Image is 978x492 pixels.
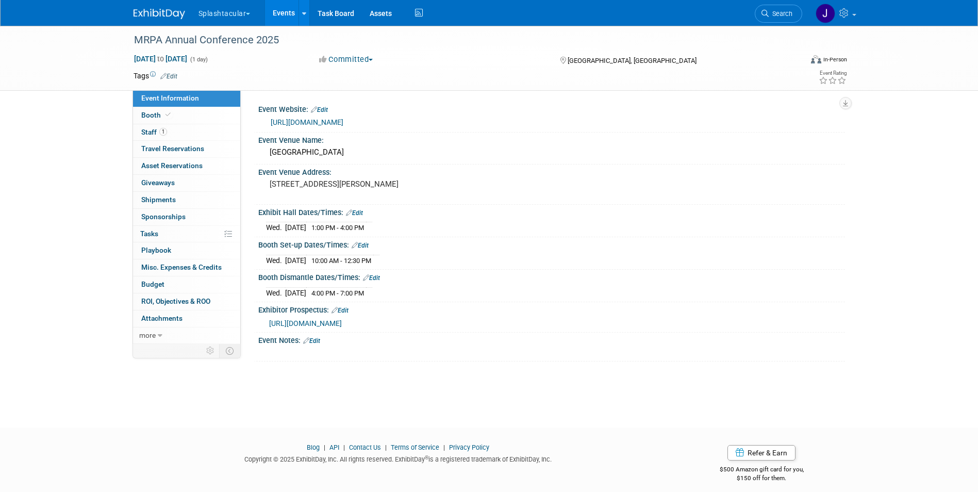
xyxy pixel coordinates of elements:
a: Edit [303,337,320,345]
a: Privacy Policy [449,444,489,451]
a: Search [755,5,802,23]
a: Travel Reservations [133,141,240,157]
a: Booth [133,107,240,124]
td: Toggle Event Tabs [219,344,240,357]
div: $500 Amazon gift card for you, [678,458,845,482]
a: Terms of Service [391,444,439,451]
span: Staff [141,128,167,136]
td: Personalize Event Tab Strip [202,344,220,357]
span: Giveaways [141,178,175,187]
a: Staff1 [133,124,240,141]
td: [DATE] [285,222,306,233]
span: (1 day) [189,56,208,63]
span: Asset Reservations [141,161,203,170]
span: Attachments [141,314,183,322]
a: Attachments [133,310,240,327]
div: Event Rating [819,71,847,76]
a: Edit [363,274,380,282]
img: ExhibitDay [134,9,185,19]
a: Refer & Earn [727,445,795,461]
span: to [156,55,165,63]
span: Travel Reservations [141,144,204,153]
td: Wed. [266,287,285,298]
a: API [329,444,339,451]
span: Sponsorships [141,212,186,221]
span: Budget [141,280,164,288]
span: more [139,331,156,339]
a: ROI, Objectives & ROO [133,293,240,310]
td: Wed. [266,222,285,233]
a: Edit [346,209,363,217]
span: Playbook [141,246,171,254]
div: Event Website: [258,102,845,115]
div: Booth Dismantle Dates/Times: [258,270,845,283]
a: Contact Us [349,444,381,451]
a: Tasks [133,226,240,242]
a: Edit [311,106,328,113]
span: 1 [159,128,167,136]
a: Shipments [133,192,240,208]
img: Format-Inperson.png [811,55,821,63]
span: 4:00 PM - 7:00 PM [311,289,364,297]
div: Exhibit Hall Dates/Times: [258,205,845,218]
div: In-Person [823,56,847,63]
a: Edit [160,73,177,80]
span: | [321,444,328,451]
span: Event Information [141,94,199,102]
span: Booth [141,111,173,119]
button: Committed [316,54,377,65]
span: [DATE] [DATE] [134,54,188,63]
a: Edit [331,307,349,314]
span: Shipments [141,195,176,204]
div: MRPA Annual Conference 2025 [130,31,787,50]
i: Booth reservation complete [165,112,171,118]
a: Blog [307,444,320,451]
span: 1:00 PM - 4:00 PM [311,224,364,232]
span: [GEOGRAPHIC_DATA], [GEOGRAPHIC_DATA] [568,57,697,64]
a: Misc. Expenses & Credits [133,259,240,276]
div: $150 off for them. [678,474,845,483]
img: Jimmy Nigh [816,4,835,23]
span: | [341,444,347,451]
td: Wed. [266,255,285,266]
span: Search [769,10,792,18]
a: Sponsorships [133,209,240,225]
a: Asset Reservations [133,158,240,174]
div: Event Format [741,54,848,69]
span: ROI, Objectives & ROO [141,297,210,305]
span: | [441,444,447,451]
td: [DATE] [285,255,306,266]
span: 10:00 AM - 12:30 PM [311,257,371,265]
pre: [STREET_ADDRESS][PERSON_NAME] [270,179,491,189]
div: Copyright © 2025 ExhibitDay, Inc. All rights reserved. ExhibitDay is a registered trademark of Ex... [134,452,664,464]
a: more [133,327,240,344]
span: Misc. Expenses & Credits [141,263,222,271]
sup: ® [425,455,428,461]
td: Tags [134,71,177,81]
span: Tasks [140,229,158,238]
a: [URL][DOMAIN_NAME] [271,118,343,126]
a: Playbook [133,242,240,259]
div: Booth Set-up Dates/Times: [258,237,845,251]
a: [URL][DOMAIN_NAME] [269,319,342,327]
div: Event Venue Name: [258,133,845,145]
a: Edit [352,242,369,249]
a: Event Information [133,90,240,107]
div: Event Venue Address: [258,165,845,177]
span: | [383,444,389,451]
a: Giveaways [133,175,240,191]
a: Budget [133,276,240,293]
div: [GEOGRAPHIC_DATA] [266,144,837,160]
td: [DATE] [285,287,306,298]
div: Exhibitor Prospectus: [258,302,845,316]
div: Event Notes: [258,333,845,346]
